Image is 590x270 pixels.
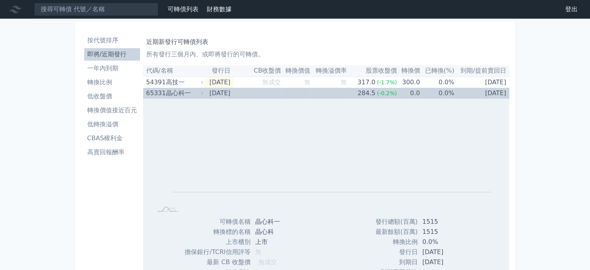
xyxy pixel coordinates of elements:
[84,78,140,87] li: 轉換比例
[304,89,310,97] span: 無
[551,233,590,270] div: 聊天小工具
[84,36,140,45] li: 按代號排序
[255,248,261,256] span: 無
[341,78,347,86] span: 無
[168,5,199,13] a: 可轉債列表
[251,217,302,227] td: 晶心科一
[176,257,250,267] td: 最新 CB 收盤價
[143,65,205,77] th: 代碼/名稱
[176,217,250,227] td: 可轉債名稱
[559,3,584,16] a: 登出
[368,227,418,237] td: 最新餘額(百萬)
[251,227,302,237] td: 晶心科
[176,227,250,237] td: 轉換標的名稱
[397,77,420,88] td: 300.0
[420,65,454,77] th: 已轉換(%)
[84,50,140,59] li: 即將/近期發行
[420,88,454,99] td: 0.0%
[84,48,140,61] a: 即將/近期發行
[281,65,310,77] th: 轉換價值
[166,77,202,88] div: 高技一
[258,258,277,266] span: 無成交
[146,50,506,59] p: 所有發行三個月內、或即將發行的可轉債。
[166,88,202,99] div: 晶心科一
[377,79,397,85] span: (-1.7%)
[84,118,140,131] a: 低轉換溢價
[234,65,281,77] th: CB收盤價
[84,62,140,75] a: 一年內到期
[146,88,164,99] div: 65331
[204,88,233,99] td: [DATE]
[304,78,310,86] span: 無
[34,3,158,16] input: 搜尋可轉債 代號／名稱
[84,146,140,159] a: 高賣回報酬率
[341,89,347,97] span: 無
[420,77,454,88] td: 0.0%
[368,257,418,267] td: 到期日
[397,65,420,77] th: 轉換價
[397,88,420,99] td: 0.0
[84,64,140,73] li: 一年內到期
[84,34,140,47] a: 按代號排序
[84,92,140,101] li: 低收盤價
[418,217,476,227] td: 1515
[356,88,377,99] div: 284.5
[165,110,491,203] g: Chart
[418,247,476,257] td: [DATE]
[368,247,418,257] td: 發行日
[454,77,509,88] td: [DATE]
[146,77,164,88] div: 54391
[207,5,232,13] a: 財務數據
[84,132,140,145] a: CBAS權利金
[84,104,140,117] a: 轉換價值接近百元
[251,237,302,247] td: 上市
[84,76,140,89] a: 轉換比例
[84,120,140,129] li: 低轉換溢價
[204,77,233,88] td: [DATE]
[347,65,397,77] th: 股票收盤價
[551,233,590,270] iframe: Chat Widget
[418,227,476,237] td: 1515
[377,90,397,96] span: (-0.2%)
[262,89,281,97] span: 無成交
[146,37,506,47] h1: 近期新發行可轉債列表
[262,78,281,86] span: 無成交
[204,65,233,77] th: 發行日
[368,237,418,247] td: 轉換比例
[418,237,476,247] td: 0.0%
[454,88,509,99] td: [DATE]
[84,134,140,143] li: CBAS權利金
[84,148,140,157] li: 高賣回報酬率
[84,106,140,115] li: 轉換價值接近百元
[176,237,250,247] td: 上市櫃別
[356,77,377,88] div: 317.0
[418,257,476,267] td: [DATE]
[176,247,250,257] td: 擔保銀行/TCRI信用評等
[310,65,346,77] th: 轉換溢價率
[84,90,140,103] a: 低收盤價
[454,65,509,77] th: 到期/提前賣回日
[368,217,418,227] td: 發行總額(百萬)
